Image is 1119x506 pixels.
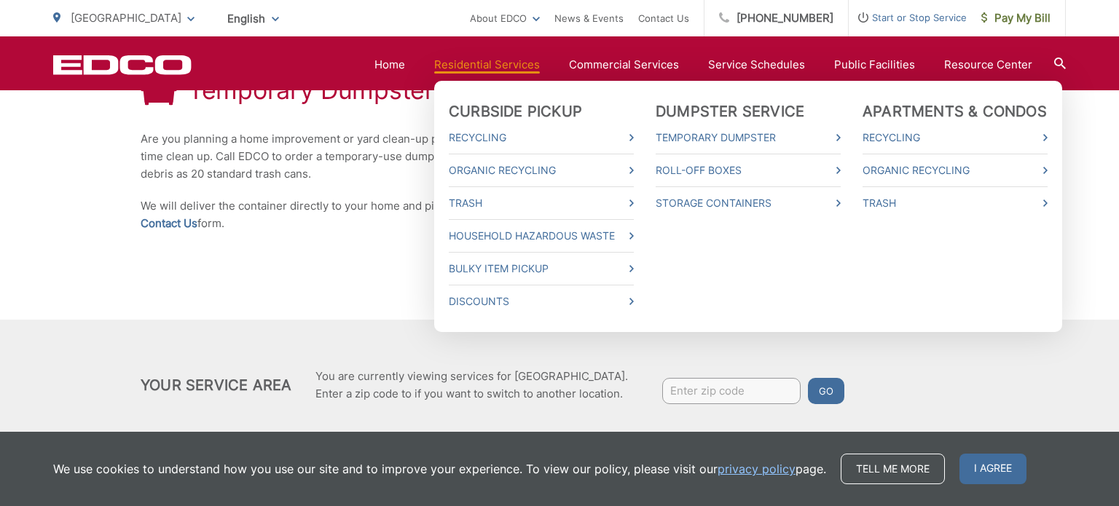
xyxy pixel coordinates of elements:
[449,129,634,146] a: Recycling
[53,460,826,478] p: We use cookies to understand how you use our site and to improve your experience. To view our pol...
[569,56,679,74] a: Commercial Services
[470,9,540,27] a: About EDCO
[662,378,801,404] input: Enter zip code
[708,56,805,74] a: Service Schedules
[71,11,181,25] span: [GEOGRAPHIC_DATA]
[944,56,1032,74] a: Resource Center
[656,129,841,146] a: Temporary Dumpster
[718,460,796,478] a: privacy policy
[554,9,624,27] a: News & Events
[374,56,405,74] a: Home
[638,9,689,27] a: Contact Us
[656,103,804,120] a: Dumpster Service
[981,9,1051,27] span: Pay My Bill
[449,103,582,120] a: Curbside Pickup
[841,454,945,484] a: Tell me more
[449,260,634,277] a: Bulky Item Pickup
[449,293,634,310] a: Discounts
[834,56,915,74] a: Public Facilities
[863,129,1048,146] a: Recycling
[959,454,1026,484] span: I agree
[656,194,841,212] a: Storage Containers
[141,376,291,394] h2: Your Service Area
[449,194,634,212] a: Trash
[656,162,841,179] a: Roll-Off Boxes
[863,162,1048,179] a: Organic Recycling
[808,378,844,404] button: Go
[449,162,634,179] a: Organic Recycling
[141,215,197,232] a: Contact Us
[863,103,1047,120] a: Apartments & Condos
[141,197,978,232] p: We will deliver the container directly to your home and pick it up when you are finished. For mor...
[53,55,192,75] a: EDCD logo. Return to the homepage.
[141,130,978,183] p: Are you planning a home improvement or yard clean-up project? Get a bin to throw it in! Temporary...
[449,227,634,245] a: Household Hazardous Waste
[216,6,290,31] span: English
[188,76,434,105] h1: Temporary Dumpster
[315,368,628,403] p: You are currently viewing services for [GEOGRAPHIC_DATA]. Enter a zip code to if you want to swit...
[863,194,1048,212] a: Trash
[434,56,540,74] a: Residential Services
